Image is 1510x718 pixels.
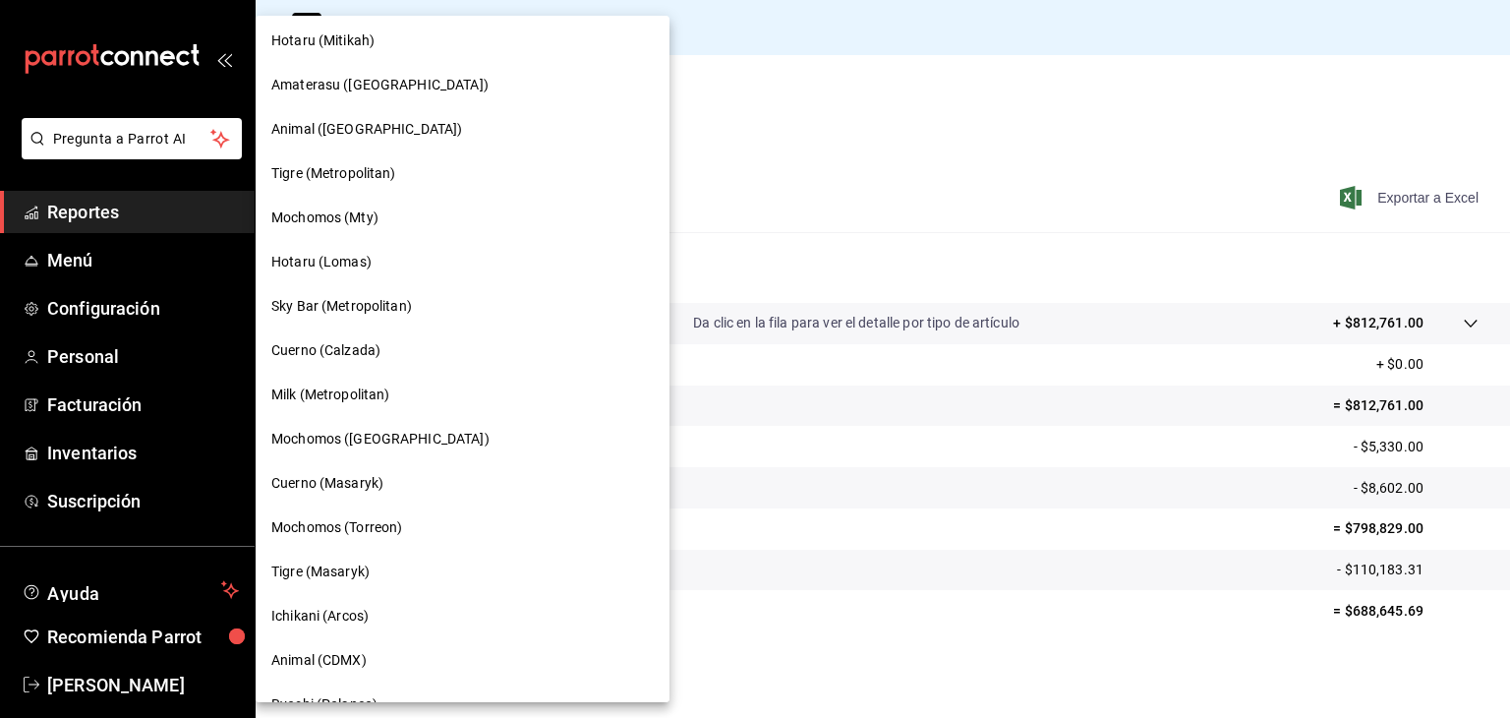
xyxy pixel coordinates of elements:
[271,30,375,51] span: Hotaru (Mitikah)
[256,461,669,506] div: Cuerno (Masaryk)
[271,340,380,361] span: Cuerno (Calzada)
[271,163,396,184] span: Tigre (Metropolitan)
[271,517,402,538] span: Mochomos (Torreon)
[256,594,669,638] div: Ichikani (Arcos)
[271,208,378,228] span: Mochomos (Mty)
[256,373,669,417] div: Milk (Metropolitan)
[256,638,669,683] div: Animal (CDMX)
[256,63,669,107] div: Amaterasu ([GEOGRAPHIC_DATA])
[271,562,370,582] span: Tigre (Masaryk)
[256,151,669,196] div: Tigre (Metropolitan)
[256,107,669,151] div: Animal ([GEOGRAPHIC_DATA])
[256,506,669,550] div: Mochomos (Torreon)
[271,606,369,627] span: Ichikani (Arcos)
[271,694,377,715] span: Ryoshi (Polanco)
[256,196,669,240] div: Mochomos (Mty)
[271,75,489,95] span: Amaterasu ([GEOGRAPHIC_DATA])
[256,550,669,594] div: Tigre (Masaryk)
[256,329,669,373] div: Cuerno (Calzada)
[271,119,462,140] span: Animal ([GEOGRAPHIC_DATA])
[256,19,669,63] div: Hotaru (Mitikah)
[271,429,490,449] span: Mochomos ([GEOGRAPHIC_DATA])
[271,473,383,494] span: Cuerno (Masaryk)
[256,240,669,284] div: Hotaru (Lomas)
[271,252,372,272] span: Hotaru (Lomas)
[271,650,367,671] span: Animal (CDMX)
[271,296,412,317] span: Sky Bar (Metropolitan)
[256,417,669,461] div: Mochomos ([GEOGRAPHIC_DATA])
[271,385,390,405] span: Milk (Metropolitan)
[256,284,669,329] div: Sky Bar (Metropolitan)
